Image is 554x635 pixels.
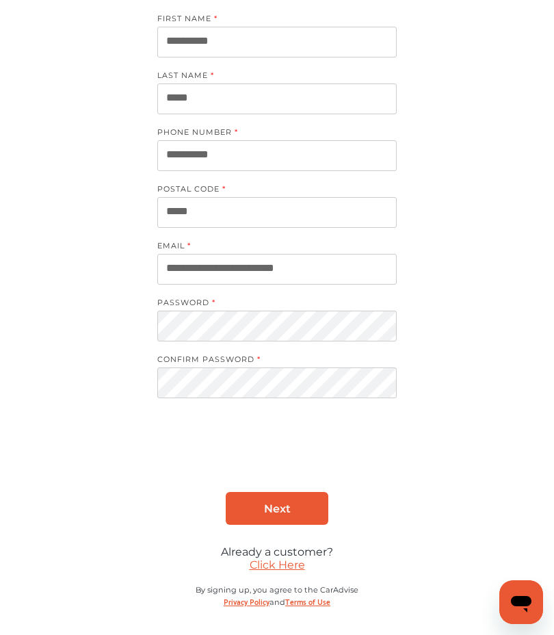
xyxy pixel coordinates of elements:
[157,184,383,197] label: POSTAL CODE
[224,595,269,608] a: Privacy Policy
[157,354,383,367] label: CONFIRM PASSWORD
[499,580,543,624] iframe: Button to launch messaging window
[226,492,328,525] a: Next
[157,298,383,311] label: PASSWORD
[157,127,383,140] label: PHONE NUMBER
[264,502,291,515] span: Next
[157,585,397,621] div: By signing up, you agree to the CarAdvise and
[250,558,305,571] a: Click Here
[157,241,383,254] label: EMAIL
[173,428,381,482] iframe: reCAPTCHA
[157,545,397,558] div: Already a customer?
[157,14,383,27] label: FIRST NAME
[157,70,383,83] label: LAST NAME
[285,595,330,608] a: Terms of Use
